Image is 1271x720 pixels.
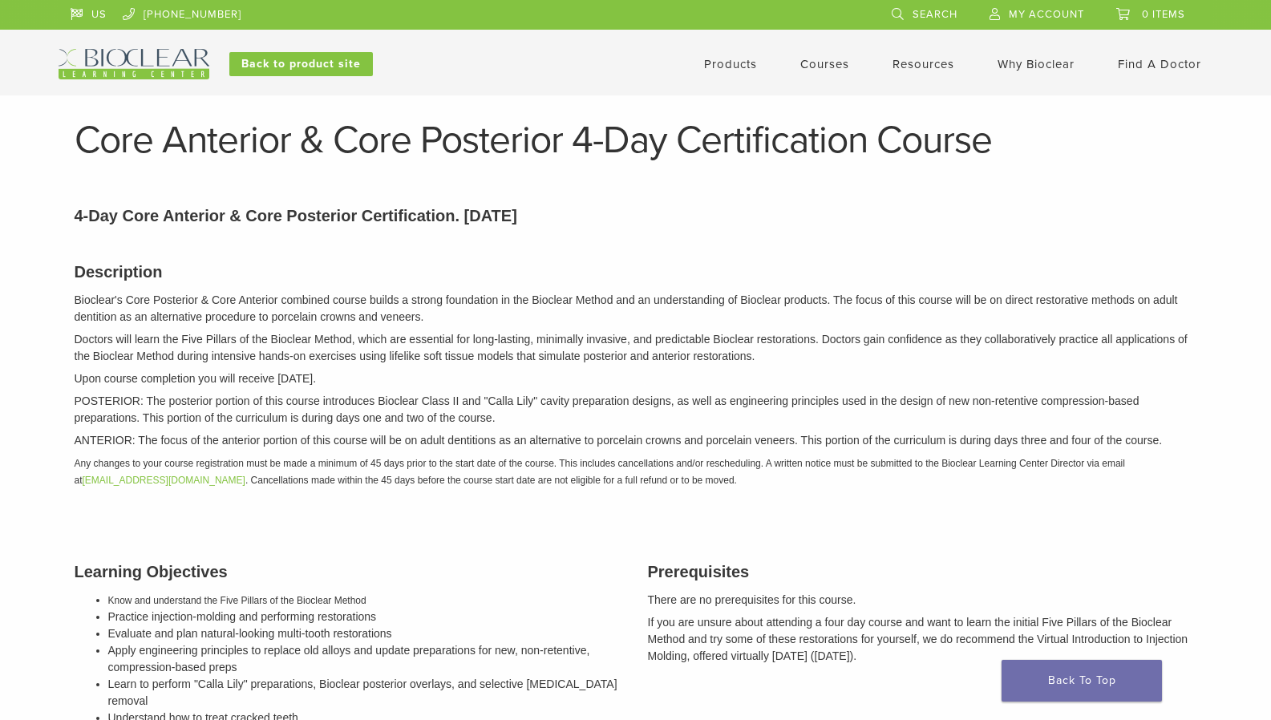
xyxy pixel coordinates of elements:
[75,331,1197,365] p: Doctors will learn the Five Pillars of the Bioclear Method, which are essential for long-lasting,...
[75,204,1197,228] p: 4-Day Core Anterior & Core Posterior Certification. [DATE]
[108,642,624,676] li: Apply engineering principles to replace old alloys and update preparations for new, non-retentive...
[75,370,1197,387] p: Upon course completion you will receive [DATE].
[998,57,1075,71] a: Why Bioclear
[83,475,245,486] a: [EMAIL_ADDRESS][DOMAIN_NAME]
[108,609,624,625] li: Practice injection-molding and performing restorations
[75,393,1197,427] p: POSTERIOR: The posterior portion of this course introduces Bioclear Class II and "Calla Lily" cav...
[648,614,1197,665] p: If you are unsure about attending a four day course and want to learn the initial Five Pillars of...
[75,292,1197,326] p: Bioclear's Core Posterior & Core Anterior combined course builds a strong foundation in the Biocl...
[75,432,1197,449] p: ANTERIOR: The focus of the anterior portion of this course will be on adult dentitions as an alte...
[1009,8,1084,21] span: My Account
[75,121,1197,160] h1: Core Anterior & Core Posterior 4-Day Certification Course
[1118,57,1201,71] a: Find A Doctor
[59,49,209,79] img: Bioclear
[1002,660,1162,702] a: Back To Top
[648,592,1197,609] p: There are no prerequisites for this course.
[893,57,954,71] a: Resources
[108,595,366,606] span: Know and understand the Five Pillars of the Bioclear Method
[75,458,1125,486] em: Any changes to your course registration must be made a minimum of 45 days prior to the start date...
[704,57,757,71] a: Products
[75,260,1197,284] h3: Description
[229,52,373,76] a: Back to product site
[75,560,624,584] h3: Learning Objectives
[1142,8,1185,21] span: 0 items
[108,676,624,710] li: Learn to perform "Calla Lily" preparations, Bioclear posterior overlays, and selective [MEDICAL_D...
[648,560,1197,584] h3: Prerequisites
[108,625,624,642] li: Evaluate and plan natural-looking multi-tooth restorations
[800,57,849,71] a: Courses
[913,8,957,21] span: Search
